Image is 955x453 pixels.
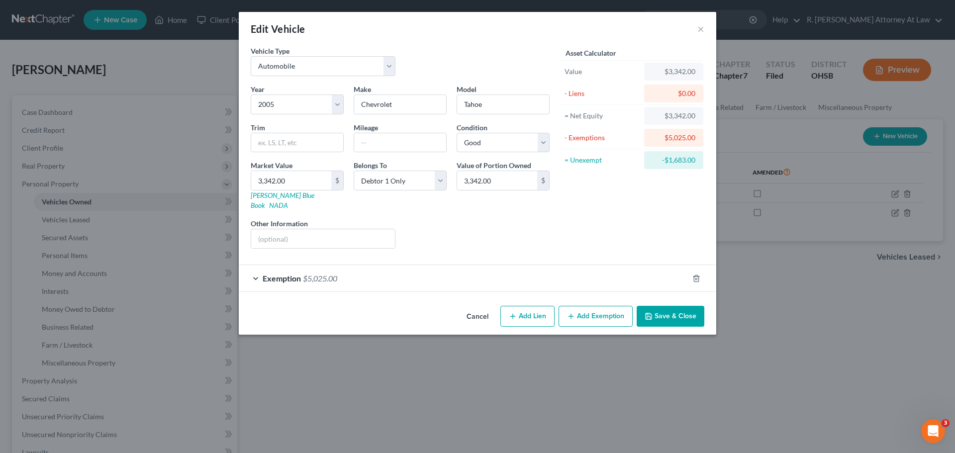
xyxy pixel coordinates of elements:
[566,48,616,58] label: Asset Calculator
[457,84,477,94] label: Model
[354,161,387,170] span: Belongs To
[354,95,446,114] input: ex. Nissan
[652,133,695,143] div: $5,025.00
[457,95,549,114] input: ex. Altima
[269,201,288,209] a: NADA
[251,122,265,133] label: Trim
[263,273,301,283] span: Exemption
[637,306,704,327] button: Save & Close
[251,133,343,152] input: ex. LS, LT, etc
[251,160,292,171] label: Market Value
[652,155,695,165] div: -$1,683.00
[652,111,695,121] div: $3,342.00
[457,160,531,171] label: Value of Portion Owned
[652,89,695,98] div: $0.00
[251,22,305,36] div: Edit Vehicle
[921,419,945,443] iframe: Intercom live chat
[942,419,950,427] span: 3
[565,67,640,77] div: Value
[251,218,308,229] label: Other Information
[565,89,640,98] div: - Liens
[354,133,446,152] input: --
[331,171,343,190] div: $
[459,307,496,327] button: Cancel
[565,133,640,143] div: - Exemptions
[697,23,704,35] button: ×
[354,122,378,133] label: Mileage
[457,122,487,133] label: Condition
[457,171,537,190] input: 0.00
[652,67,695,77] div: $3,342.00
[565,111,640,121] div: = Net Equity
[251,191,314,209] a: [PERSON_NAME] Blue Book
[559,306,633,327] button: Add Exemption
[251,46,289,56] label: Vehicle Type
[500,306,555,327] button: Add Lien
[354,85,371,93] span: Make
[303,273,337,283] span: $5,025.00
[565,155,640,165] div: = Unexempt
[251,84,265,94] label: Year
[251,171,331,190] input: 0.00
[537,171,549,190] div: $
[251,229,395,248] input: (optional)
